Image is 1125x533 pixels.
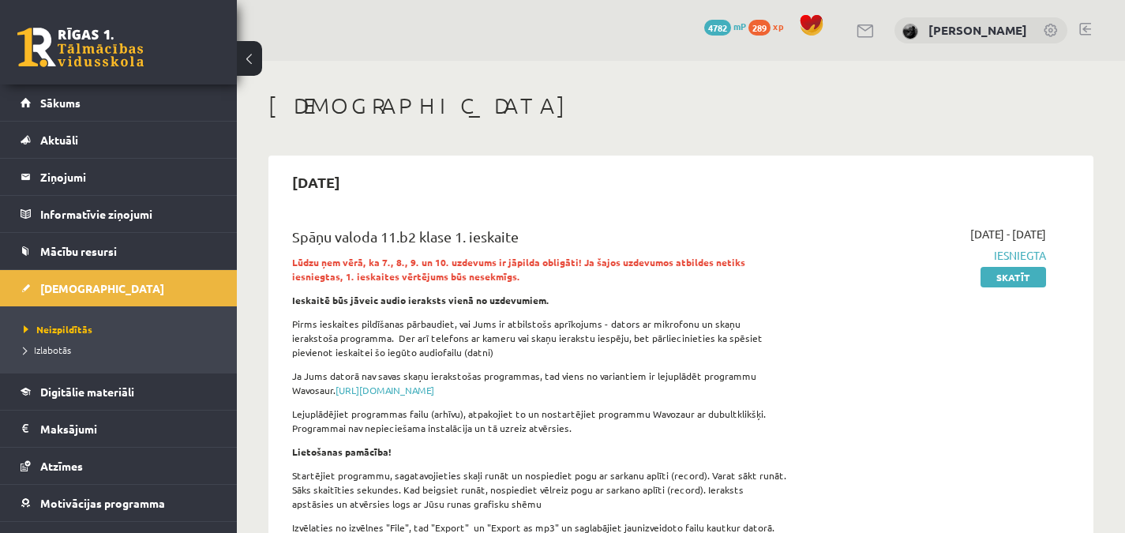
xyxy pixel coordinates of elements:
[24,343,71,356] span: Izlabotās
[292,468,787,511] p: Startējiet programmu, sagatavojieties skaļi runāt un nospiediet pogu ar sarkanu aplīti (record). ...
[40,244,117,258] span: Mācību resursi
[981,267,1046,287] a: Skatīt
[40,196,217,232] legend: Informatīvie ziņojumi
[40,281,164,295] span: [DEMOGRAPHIC_DATA]
[292,445,392,458] strong: Lietošanas pamācība!
[40,459,83,473] span: Atzīmes
[40,411,217,447] legend: Maksājumi
[292,294,549,306] strong: Ieskaitē būs jāveic audio ieraksts vienā no uzdevumiem.
[928,22,1027,38] a: [PERSON_NAME]
[40,385,134,399] span: Digitālie materiāli
[276,163,356,201] h2: [DATE]
[811,247,1046,264] span: Iesniegta
[24,343,221,357] a: Izlabotās
[704,20,746,32] a: 4782 mP
[21,411,217,447] a: Maksājumi
[292,256,745,283] strong: Lūdzu ņem vērā, ka 7., 8., 9. un 10. uzdevums ir jāpilda obligāti! Ja šajos uzdevumos atbildes ne...
[970,226,1046,242] span: [DATE] - [DATE]
[21,373,217,410] a: Digitālie materiāli
[902,24,918,39] img: Melisa Lūse
[24,323,92,336] span: Neizpildītās
[704,20,731,36] span: 4782
[292,407,787,435] p: Lejuplādējiet programmas failu (arhīvu), atpakojiet to un nostartējiet programmu Wavozaur ar dubu...
[21,159,217,195] a: Ziņojumi
[292,369,787,397] p: Ja Jums datorā nav savas skaņu ierakstošas programmas, tad viens no variantiem ir lejuplādēt prog...
[21,122,217,158] a: Aktuāli
[40,159,217,195] legend: Ziņojumi
[24,322,221,336] a: Neizpildītās
[21,233,217,269] a: Mācību resursi
[292,317,787,359] p: Pirms ieskaites pildīšanas pārbaudiet, vai Jums ir atbilstošs aprīkojums - dators ar mikrofonu un...
[773,20,783,32] span: xp
[336,384,434,396] a: [URL][DOMAIN_NAME]
[733,20,746,32] span: mP
[748,20,791,32] a: 289 xp
[21,485,217,521] a: Motivācijas programma
[40,133,78,147] span: Aktuāli
[21,448,217,484] a: Atzīmes
[748,20,771,36] span: 289
[21,84,217,121] a: Sākums
[268,92,1093,119] h1: [DEMOGRAPHIC_DATA]
[17,28,144,67] a: Rīgas 1. Tālmācības vidusskola
[21,270,217,306] a: [DEMOGRAPHIC_DATA]
[40,496,165,510] span: Motivācijas programma
[40,96,81,110] span: Sākums
[292,226,787,255] div: Spāņu valoda 11.b2 klase 1. ieskaite
[21,196,217,232] a: Informatīvie ziņojumi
